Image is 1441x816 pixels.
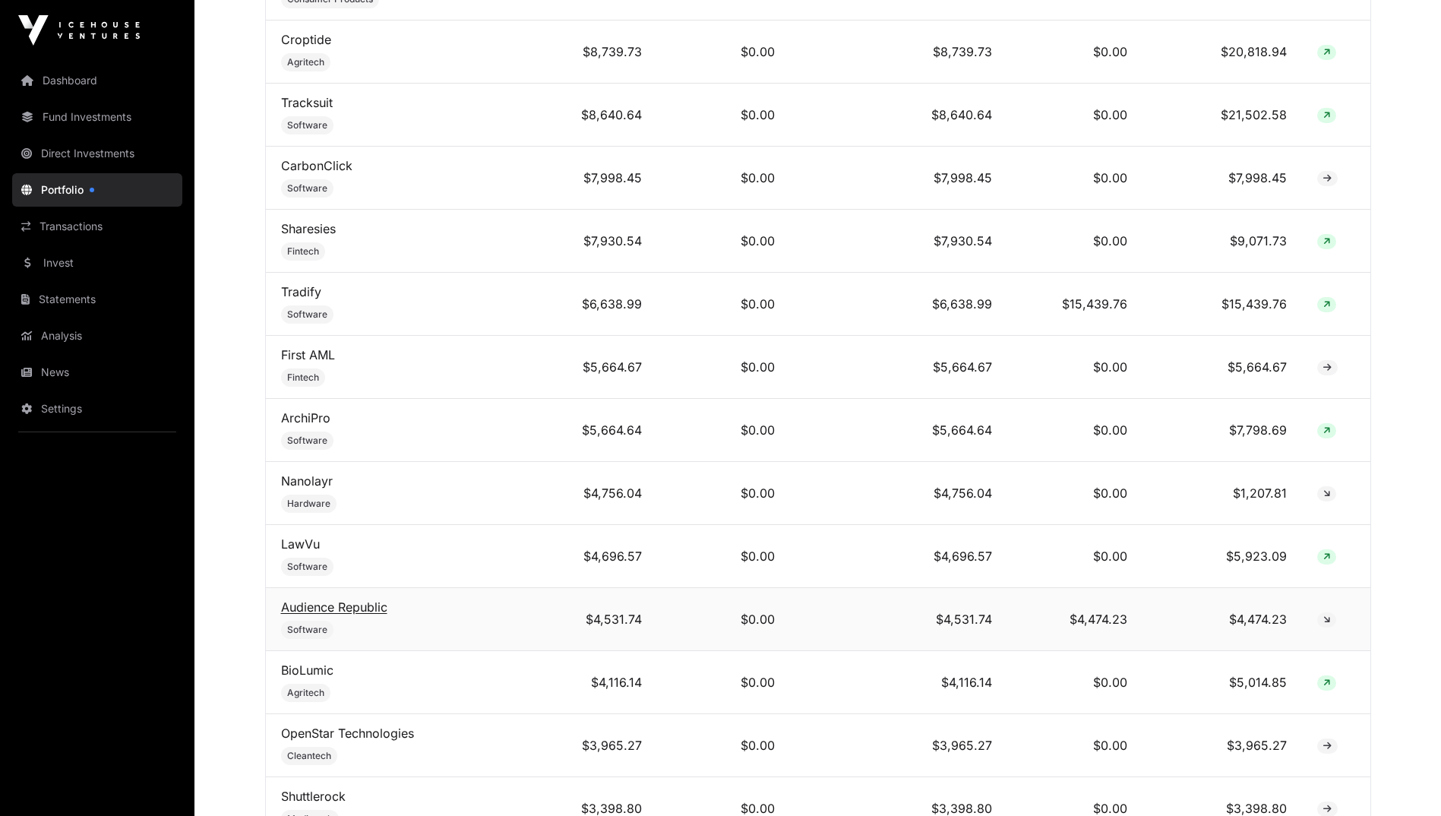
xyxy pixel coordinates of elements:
[281,158,352,173] a: CarbonClick
[1142,273,1301,336] td: $15,439.76
[281,410,330,425] a: ArchiPro
[287,182,327,195] span: Software
[657,336,790,399] td: $0.00
[657,84,790,147] td: $0.00
[12,246,182,280] a: Invest
[12,319,182,353] a: Analysis
[657,525,790,588] td: $0.00
[528,714,658,777] td: $3,965.27
[1007,462,1143,525] td: $0.00
[1007,399,1143,462] td: $0.00
[790,21,1007,84] td: $8,739.73
[12,356,182,389] a: News
[281,536,320,552] a: LawVu
[287,56,324,68] span: Agritech
[657,21,790,84] td: $0.00
[790,273,1007,336] td: $6,638.99
[657,147,790,210] td: $0.00
[790,651,1007,714] td: $4,116.14
[528,336,658,399] td: $5,664.67
[1142,525,1301,588] td: $5,923.09
[281,284,321,299] a: Tradify
[657,273,790,336] td: $0.00
[528,21,658,84] td: $8,739.73
[657,462,790,525] td: $0.00
[657,714,790,777] td: $0.00
[281,221,336,236] a: Sharesies
[1007,21,1143,84] td: $0.00
[281,95,333,110] a: Tracksuit
[1142,147,1301,210] td: $7,998.45
[1007,714,1143,777] td: $0.00
[12,64,182,97] a: Dashboard
[281,32,331,47] a: Croptide
[657,399,790,462] td: $0.00
[12,392,182,425] a: Settings
[12,137,182,170] a: Direct Investments
[287,372,319,384] span: Fintech
[657,588,790,651] td: $0.00
[657,210,790,273] td: $0.00
[790,399,1007,462] td: $5,664.64
[287,750,331,762] span: Cleantech
[528,84,658,147] td: $8,640.64
[528,147,658,210] td: $7,998.45
[1007,588,1143,651] td: $4,474.23
[790,714,1007,777] td: $3,965.27
[12,100,182,134] a: Fund Investments
[790,210,1007,273] td: $7,930.54
[12,173,182,207] a: Portfolio
[287,308,327,321] span: Software
[12,210,182,243] a: Transactions
[528,399,658,462] td: $5,664.64
[1142,588,1301,651] td: $4,474.23
[281,473,333,489] a: Nanolayr
[281,726,414,741] a: OpenStar Technologies
[528,273,658,336] td: $6,638.99
[790,588,1007,651] td: $4,531.74
[1007,273,1143,336] td: $15,439.76
[1007,84,1143,147] td: $0.00
[657,651,790,714] td: $0.00
[287,624,327,636] span: Software
[287,561,327,573] span: Software
[281,347,335,362] a: First AML
[1142,336,1301,399] td: $5,664.67
[1142,462,1301,525] td: $1,207.81
[528,651,658,714] td: $4,116.14
[1365,743,1441,816] iframe: Chat Widget
[528,462,658,525] td: $4,756.04
[18,15,140,46] img: Icehouse Ventures Logo
[790,462,1007,525] td: $4,756.04
[528,525,658,588] td: $4,696.57
[1007,210,1143,273] td: $0.00
[1142,399,1301,462] td: $7,798.69
[1007,651,1143,714] td: $0.00
[1142,84,1301,147] td: $21,502.58
[1007,147,1143,210] td: $0.00
[1142,651,1301,714] td: $5,014.85
[1142,714,1301,777] td: $3,965.27
[281,599,387,615] a: Audience Republic
[790,525,1007,588] td: $4,696.57
[281,789,346,804] a: Shuttlerock
[528,588,658,651] td: $4,531.74
[281,663,333,678] a: BioLumic
[287,687,324,699] span: Agritech
[790,147,1007,210] td: $7,998.45
[528,210,658,273] td: $7,930.54
[1007,525,1143,588] td: $0.00
[287,435,327,447] span: Software
[1142,21,1301,84] td: $20,818.94
[790,84,1007,147] td: $8,640.64
[12,283,182,316] a: Statements
[287,119,327,131] span: Software
[790,336,1007,399] td: $5,664.67
[1007,336,1143,399] td: $0.00
[287,245,319,258] span: Fintech
[287,498,330,510] span: Hardware
[1142,210,1301,273] td: $9,071.73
